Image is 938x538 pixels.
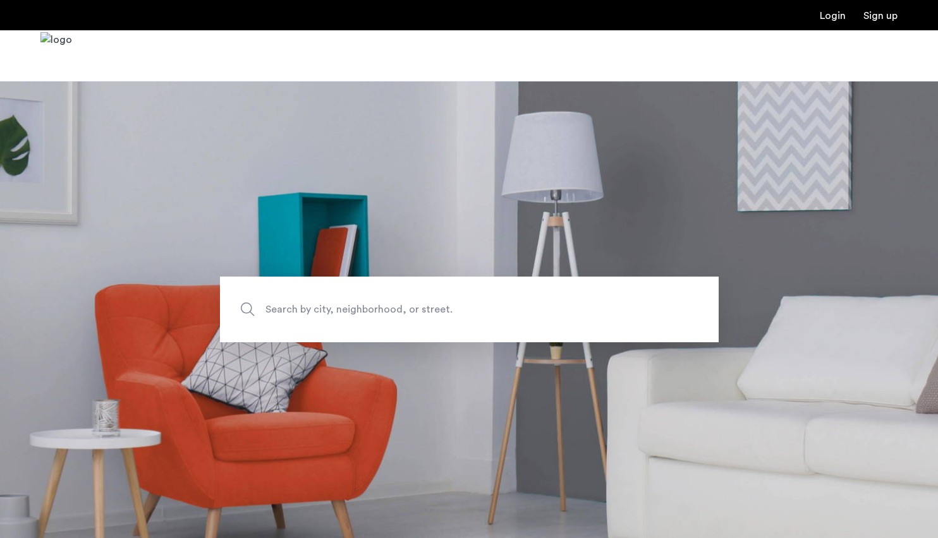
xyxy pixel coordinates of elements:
a: Cazamio Logo [40,32,72,80]
span: Search by city, neighborhood, or street. [265,301,614,318]
input: Apartment Search [220,277,719,342]
a: Login [820,11,846,21]
a: Registration [863,11,898,21]
img: logo [40,32,72,80]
